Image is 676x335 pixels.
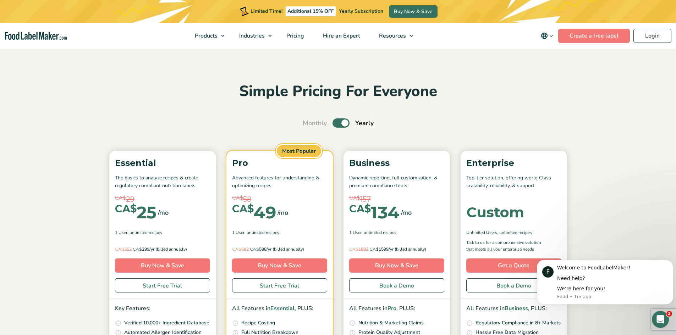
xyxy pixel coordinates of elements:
a: Book a Demo [349,278,444,292]
span: , Unlimited Recipes [244,229,279,236]
p: Enterprise [466,156,561,170]
span: Additional 15% OFF [286,6,336,16]
span: CA$ [232,204,254,214]
del: 1882 [349,246,368,252]
span: Business [505,305,528,312]
span: Pricing [284,32,305,40]
span: Industries [237,32,265,40]
span: 58 [243,194,251,205]
label: Toggle [332,118,350,128]
p: Advanced features for understanding & optimizing recipes [232,174,327,190]
span: 29 [126,194,134,205]
p: Key Features: [115,304,210,313]
div: 25 [115,204,156,221]
h2: Simple Pricing For Everyone [106,82,571,101]
span: CA$ [115,204,137,214]
span: Pro [388,305,396,312]
span: Limited Time! [251,8,282,15]
a: Buy Now & Save [232,258,327,273]
p: Regulatory Compliance in 8+ Markets [476,319,561,327]
a: Buy Now & Save [115,258,210,273]
del: 352 [115,246,132,252]
span: CA$ [349,246,358,252]
span: CA$ [232,246,241,252]
span: CA$ [349,194,360,202]
div: 49 [232,204,276,221]
span: CA$ [250,246,259,252]
a: Pricing [277,23,312,49]
span: 157 [360,194,371,205]
p: All Features in , PLUS: [349,304,444,313]
a: Resources [370,23,417,49]
span: CA$ [369,246,379,252]
p: All Features in , PLUS: [466,304,561,313]
span: Yearly Subscription [339,8,383,15]
span: Products [193,32,218,40]
p: Talk to us for a comprehensive solution that meets all your enterprise needs [466,239,548,253]
a: Start Free Trial [232,278,327,292]
p: Pro [232,156,327,170]
p: Essential [115,156,210,170]
span: CA$ [115,194,126,202]
span: CA$ [133,246,142,252]
a: Buy Now & Save [349,258,444,273]
span: Yearly [355,118,374,128]
span: CA$ [115,246,124,252]
span: CA$ [349,204,371,214]
p: The basics to analyze recipes & create regulatory compliant nutrition labels [115,174,210,190]
a: Hire an Expert [314,23,368,49]
p: 588/yr (billed annually) [232,246,327,253]
span: 1 User [349,229,362,236]
span: , Unlimited Recipes [497,229,532,236]
span: 1 User [232,229,244,236]
span: Most Popular [276,144,322,158]
p: All Features in , PLUS: [232,304,327,313]
span: 2 [666,311,672,317]
p: Top-tier solution, offering world Class scalability, reliability, & support [466,174,561,190]
p: Dynamic reporting, full customization, & premium compliance tools [349,174,444,190]
a: Start Free Trial [115,278,210,292]
span: CA$ [232,194,243,202]
span: , Unlimited Recipes [127,229,162,236]
span: Essential [270,305,295,312]
span: Unlimited Users [466,229,497,236]
a: Login [633,29,671,43]
span: /mo [158,208,169,218]
p: Recipe Costing [241,319,275,327]
p: Verified 10,000+ Ingredient Database [124,319,209,327]
span: Hire an Expert [321,32,361,40]
div: Custom [466,205,524,219]
span: Monthly [303,118,327,128]
p: 1599/yr (billed annually) [349,246,444,253]
p: Business [349,156,444,170]
a: Create a free label [558,29,630,43]
a: Industries [230,23,275,49]
a: Buy Now & Save [389,5,438,18]
a: Products [186,23,228,49]
p: 299/yr (billed annually) [115,246,210,253]
span: Resources [377,32,407,40]
del: 692 [232,246,249,252]
iframe: Intercom live chat [652,311,669,328]
iframe: Intercom notifications message [534,249,676,316]
span: /mo [401,208,412,218]
a: Book a Demo [466,278,561,292]
p: Nutrition & Marketing Claims [358,319,424,327]
span: /mo [277,208,288,218]
div: 134 [349,204,400,221]
span: 1 User [115,229,127,236]
span: , Unlimited Recipes [362,229,396,236]
a: Get a Quote [466,258,561,273]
